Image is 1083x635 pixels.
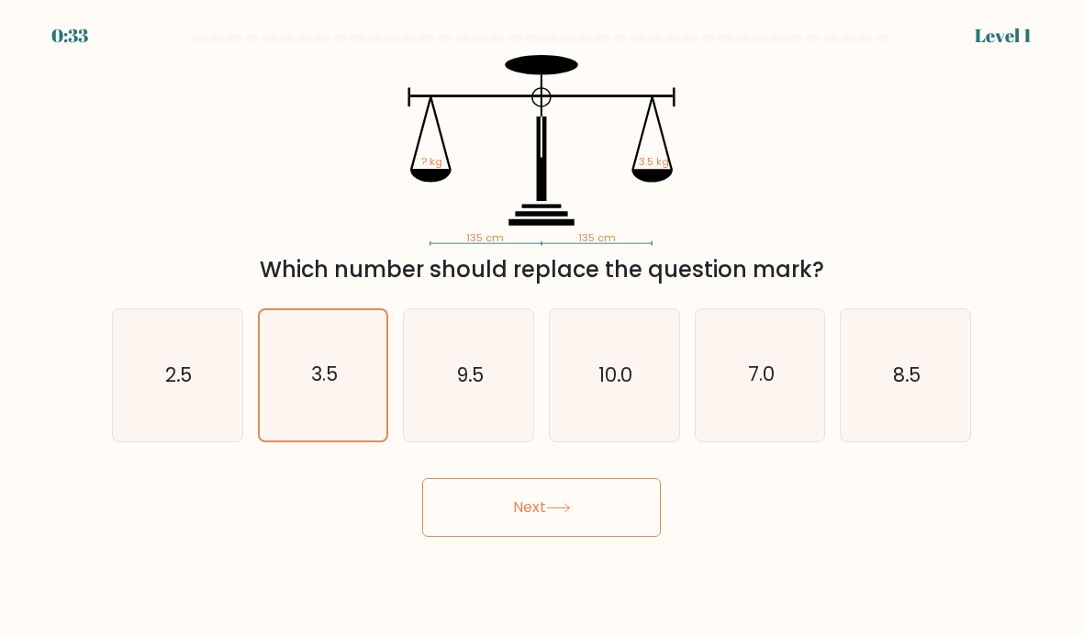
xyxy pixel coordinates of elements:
[975,22,1032,50] div: Level 1
[51,22,88,50] div: 0:33
[456,362,484,388] text: 9.5
[421,154,442,169] tspan: ? kg
[311,362,338,388] text: 3.5
[578,230,616,245] tspan: 135 cm
[639,154,669,169] tspan: 3.5 kg
[598,362,632,388] text: 10.0
[466,230,504,245] tspan: 135 cm
[165,362,192,388] text: 2.5
[123,253,960,286] div: Which number should replace the question mark?
[422,478,661,537] button: Next
[748,362,775,388] text: 7.0
[893,362,921,388] text: 8.5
